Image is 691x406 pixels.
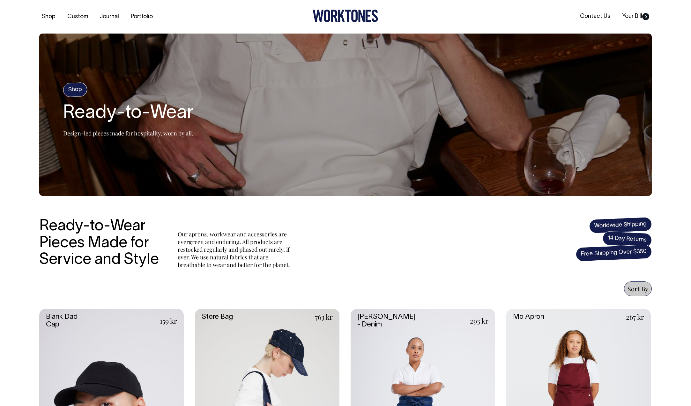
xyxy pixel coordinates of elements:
[620,11,652,22] a: Your Bill0
[589,217,652,234] span: Worldwide Shipping
[63,103,193,124] h2: Ready-to-Wear
[39,218,164,269] h3: Ready-to-Wear Pieces Made for Service and Style
[576,244,652,262] span: Free Shipping Over $350
[39,11,58,22] a: Shop
[65,11,91,22] a: Custom
[642,13,649,20] span: 0
[628,284,648,293] span: Sort By
[63,129,193,137] p: Design-led pieces made for hospitality, worn by all.
[63,82,87,97] h4: Shop
[128,11,155,22] a: Portfolio
[178,230,293,269] p: Our aprons, workwear and accessories are evergreen and enduring. All products are restocked regul...
[602,231,652,248] span: 14 Day Returns
[577,11,613,22] a: Contact Us
[97,11,122,22] a: Journal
